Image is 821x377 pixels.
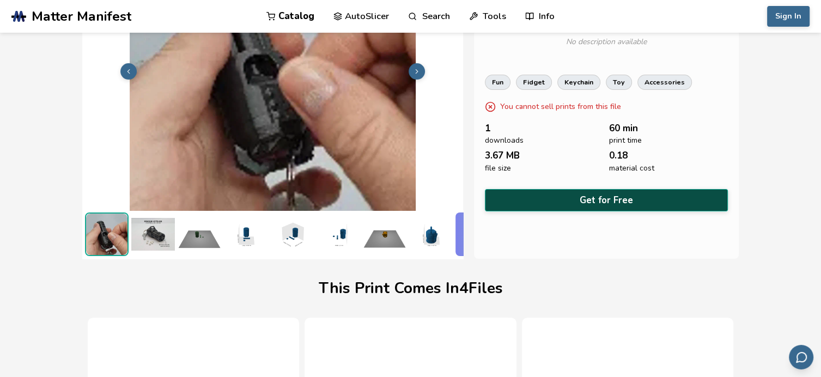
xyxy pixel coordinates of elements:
[637,75,692,90] a: accessories
[500,101,621,112] p: You cannot sell prints from this file
[317,212,360,256] img: 1_3D_Dimensions
[319,280,503,297] h1: This Print Comes In 4 File s
[485,189,728,211] button: Get for Free
[609,136,642,145] span: print time
[409,212,453,256] img: 2_3D_Dimensions
[485,150,520,161] span: 3.67 MB
[609,150,628,161] span: 0.18
[224,212,267,256] img: 1_3D_Dimensions
[609,123,638,133] span: 60 min
[789,345,813,369] button: Send feedback via email
[609,164,654,173] span: material cost
[606,75,632,90] a: toy
[363,212,406,256] img: 2_Print_Preview
[32,9,131,24] span: Matter Manifest
[767,6,810,27] button: Sign In
[557,75,600,90] a: keychain
[178,212,221,256] img: 1_Print_Preview
[485,164,511,173] span: file size
[516,75,552,90] a: fidget
[490,26,722,58] div: No description available
[485,75,510,90] a: fun
[485,123,490,133] span: 1
[485,136,524,145] span: downloads
[270,212,314,256] img: 1_3D_Dimensions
